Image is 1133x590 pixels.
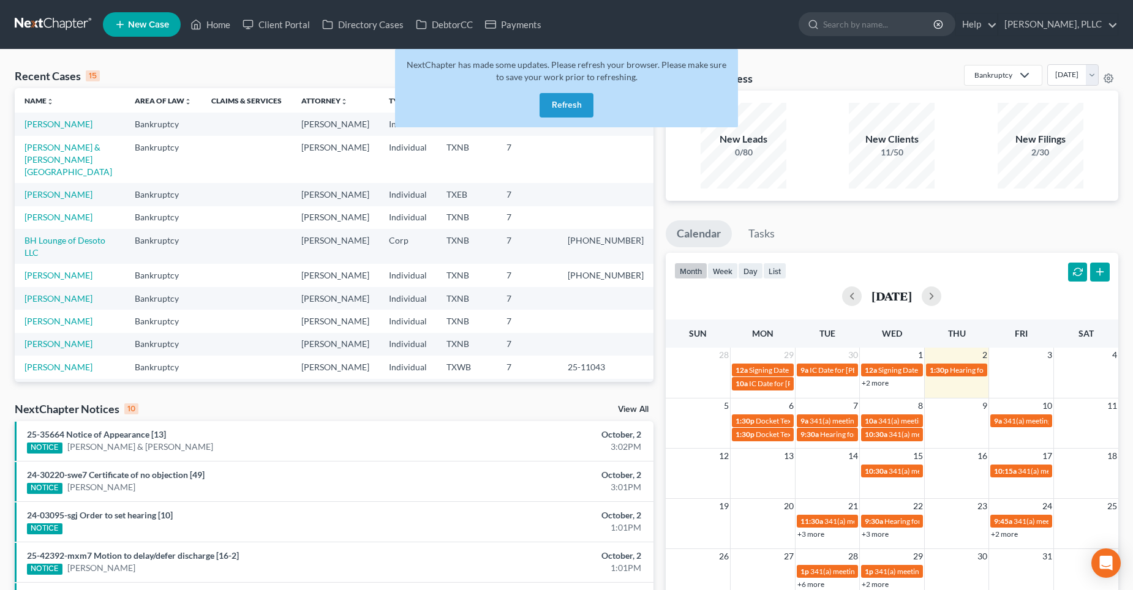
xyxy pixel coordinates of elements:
a: Attorneyunfold_more [301,96,348,105]
td: Individual [379,264,437,286]
td: Bankruptcy [125,379,201,414]
td: Bankruptcy [125,287,201,310]
div: New Leads [701,132,786,146]
a: +2 more [862,580,889,589]
span: 10a [865,416,877,425]
td: [PERSON_NAME] [292,113,379,135]
td: 7 [497,356,558,378]
span: 8 [917,398,924,413]
div: 15 [86,70,100,81]
span: 3 [1046,348,1053,362]
span: 9a [800,365,808,375]
span: 28 [718,348,730,362]
div: 3:01PM [445,481,641,493]
td: Bankruptcy [125,206,201,229]
span: 25 [1106,499,1118,513]
span: 19 [718,499,730,513]
td: TXNB [437,310,497,332]
span: 2 [981,348,988,362]
a: 25-35664 Notice of Appearance [13] [27,429,166,439]
span: 10:30a [865,430,887,439]
td: 7 [497,264,558,286]
span: 9:45a [994,517,1012,526]
span: Signing Date for [PERSON_NAME] [749,365,859,375]
span: Hearing for [PERSON_NAME] [884,517,980,526]
span: 29 [783,348,795,362]
span: 341(a) meeting for [PERSON_NAME] & [PERSON_NAME] [810,567,993,576]
span: 15 [912,449,924,463]
td: TXNB [437,264,497,286]
span: 1:30p [736,430,755,439]
td: [PHONE_NUMBER] [558,379,653,414]
span: 9:30a [865,517,883,526]
input: Search by name... [823,13,935,35]
td: TXNB [437,379,497,414]
span: NextChapter has made some updates. Please refresh your browser. Please make sure to save your wor... [407,59,726,82]
a: Typeunfold_more [389,96,415,105]
span: 30 [976,549,988,564]
td: Bankruptcy [125,229,201,264]
span: Thu [948,328,966,338]
span: 28 [847,549,859,564]
td: [PHONE_NUMBER] [558,229,653,264]
a: 24-30220-swe7 Certificate of no objection [49] [27,469,205,480]
a: +2 more [862,378,889,387]
div: NOTICE [27,443,62,454]
a: +3 more [797,529,824,539]
a: [PERSON_NAME] [67,562,135,574]
div: 3:02PM [445,441,641,453]
div: Open Intercom Messenger [1091,548,1121,578]
span: 10a [736,379,748,388]
span: IC Date for [PERSON_NAME], Shylanda [810,365,936,375]
td: 7 [497,310,558,332]
span: 9 [981,398,988,413]
td: 7 [497,183,558,206]
td: Individual [379,379,437,414]
span: 12 [718,449,730,463]
a: [PERSON_NAME] [24,189,92,200]
div: NOTICE [27,523,62,534]
a: View All [618,405,649,414]
span: 31 [1041,549,1053,564]
a: DebtorCC [410,13,479,35]
td: [PERSON_NAME] [292,333,379,356]
td: 7 [497,333,558,356]
td: [PHONE_NUMBER] [558,264,653,286]
span: 21 [847,499,859,513]
span: 341(a) meeting for [PERSON_NAME] [PERSON_NAME] [889,466,1066,476]
a: Help [956,13,997,35]
div: 1:01PM [445,562,641,574]
td: 7 [497,379,558,414]
td: TXNB [437,206,497,229]
div: NextChapter Notices [15,401,138,416]
span: 1:30p [736,416,755,425]
span: 10:30a [865,466,887,476]
span: 1 [917,348,924,362]
div: 11/50 [849,146,935,159]
a: Nameunfold_more [24,96,54,105]
span: Docket Text: for BioTAB LLC [PERSON_NAME] [756,416,905,425]
td: Bankruptcy [125,310,201,332]
td: [PERSON_NAME] [292,264,379,286]
span: 341(a) meeting for [PERSON_NAME] [810,416,928,425]
td: Bankruptcy [125,333,201,356]
td: TXNB [437,333,497,356]
td: Individual [379,356,437,378]
td: Bankruptcy [125,113,201,135]
span: 23 [976,499,988,513]
div: New Filings [998,132,1083,146]
a: +3 more [862,529,889,539]
span: 13 [783,449,795,463]
a: [PERSON_NAME] [24,212,92,222]
span: Mon [752,328,774,338]
td: Individual [379,333,437,356]
div: October, 2 [445,428,641,441]
span: IC Date for [PERSON_NAME] [749,379,843,388]
td: 25-11043 [558,356,653,378]
span: 22 [912,499,924,513]
td: TXNB [437,287,497,310]
span: 1:30p [930,365,949,375]
td: TXNB [437,136,497,183]
th: Claims & Services [201,88,292,113]
span: 341(a) meeting for [PERSON_NAME] [889,430,1007,439]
